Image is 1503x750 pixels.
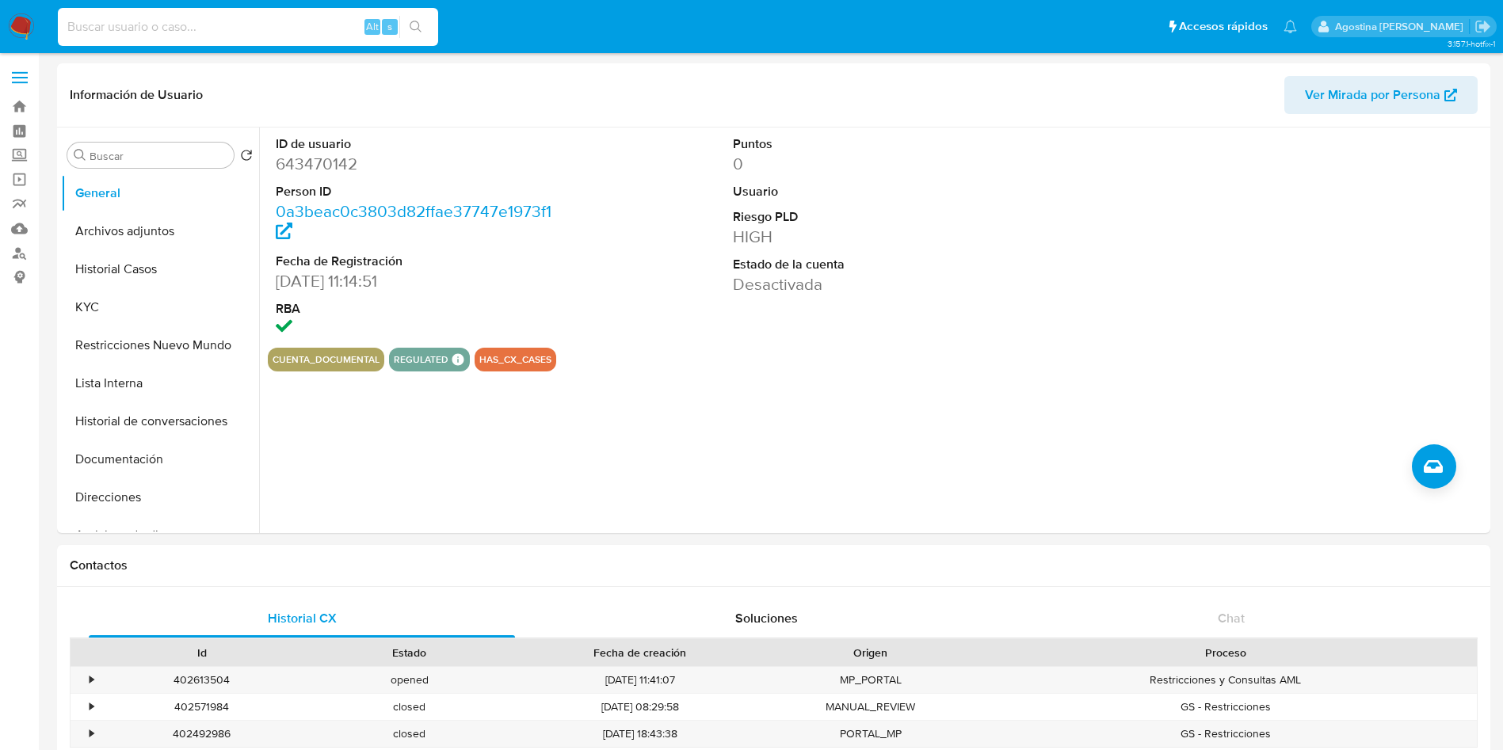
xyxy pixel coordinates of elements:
dd: Desactivada [733,273,1022,295]
button: Lista Interna [61,364,259,402]
div: [DATE] 08:29:58 [513,694,767,720]
div: MP_PORTAL [767,667,975,693]
dt: Person ID [276,183,565,200]
span: Ver Mirada por Persona [1305,76,1440,114]
dd: 643470142 [276,153,565,175]
div: • [90,672,93,687]
dt: ID de usuario [276,135,565,153]
div: [DATE] 18:43:38 [513,721,767,747]
div: • [90,699,93,714]
button: Ver Mirada por Persona [1284,76,1478,114]
span: Historial CX [268,609,337,627]
div: • [90,726,93,741]
button: Archivos adjuntos [61,212,259,250]
p: agostina.faruolo@mercadolibre.com [1335,19,1469,34]
dt: Fecha de Registración [276,253,565,270]
button: Restricciones Nuevo Mundo [61,326,259,364]
h1: Contactos [70,558,1478,573]
span: Soluciones [735,609,798,627]
button: Buscar [74,149,86,162]
div: PORTAL_MP [767,721,975,747]
button: cuenta_documental [273,356,380,363]
dt: Riesgo PLD [733,208,1022,226]
div: Proceso [986,645,1466,661]
button: KYC [61,288,259,326]
div: closed [306,721,513,747]
div: 402613504 [98,667,306,693]
div: [DATE] 11:41:07 [513,667,767,693]
dd: [DATE] 11:14:51 [276,270,565,292]
button: regulated [394,356,448,363]
button: Anticipos de dinero [61,516,259,554]
a: Salir [1474,18,1491,35]
button: Documentación [61,440,259,478]
span: Accesos rápidos [1179,18,1268,35]
span: Chat [1218,609,1245,627]
a: Notificaciones [1284,20,1297,33]
div: GS - Restricciones [975,694,1477,720]
dt: Usuario [733,183,1022,200]
div: closed [306,694,513,720]
div: Estado [317,645,502,661]
button: has_cx_cases [479,356,551,363]
div: Restricciones y Consultas AML [975,667,1477,693]
button: Volver al orden por defecto [240,149,253,166]
div: Origen [778,645,963,661]
dt: Puntos [733,135,1022,153]
div: Fecha de creación [525,645,756,661]
button: search-icon [399,16,432,38]
div: 402571984 [98,694,306,720]
div: 402492986 [98,721,306,747]
input: Buscar [90,149,227,163]
button: General [61,174,259,212]
div: GS - Restricciones [975,721,1477,747]
dd: HIGH [733,226,1022,248]
div: opened [306,667,513,693]
h1: Información de Usuario [70,87,203,103]
a: 0a3beac0c3803d82ffae37747e1973f1 [276,200,551,245]
div: Id [109,645,295,661]
div: MANUAL_REVIEW [767,694,975,720]
input: Buscar usuario o caso... [58,17,438,37]
dd: 0 [733,153,1022,175]
dt: Estado de la cuenta [733,256,1022,273]
dt: RBA [276,300,565,318]
span: Alt [366,19,379,34]
button: Historial Casos [61,250,259,288]
button: Historial de conversaciones [61,402,259,440]
span: s [387,19,392,34]
button: Direcciones [61,478,259,516]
